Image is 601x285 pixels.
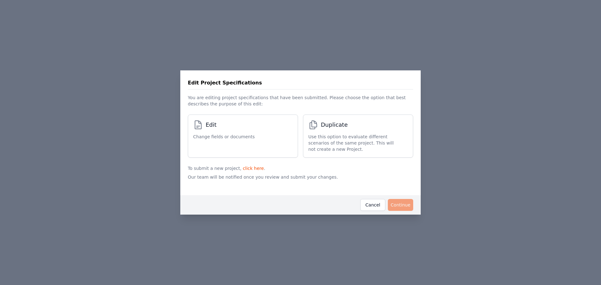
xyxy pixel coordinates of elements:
button: Continue [388,199,413,211]
p: To submit a new project, . [188,163,413,171]
h3: Edit Project Specifications [188,79,262,87]
span: Edit [206,120,217,129]
button: Cancel [360,199,385,211]
p: Our team will be notified once you review and submit your changes. [188,171,413,190]
span: Duplicate [321,120,348,129]
a: click here [243,166,264,171]
p: You are editing project specifications that have been submitted. Please choose the option that be... [188,89,413,109]
span: Use this option to evaluate different scenarios of the same project. This will not create a new P... [308,134,402,152]
span: Change fields or documents [193,134,255,140]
